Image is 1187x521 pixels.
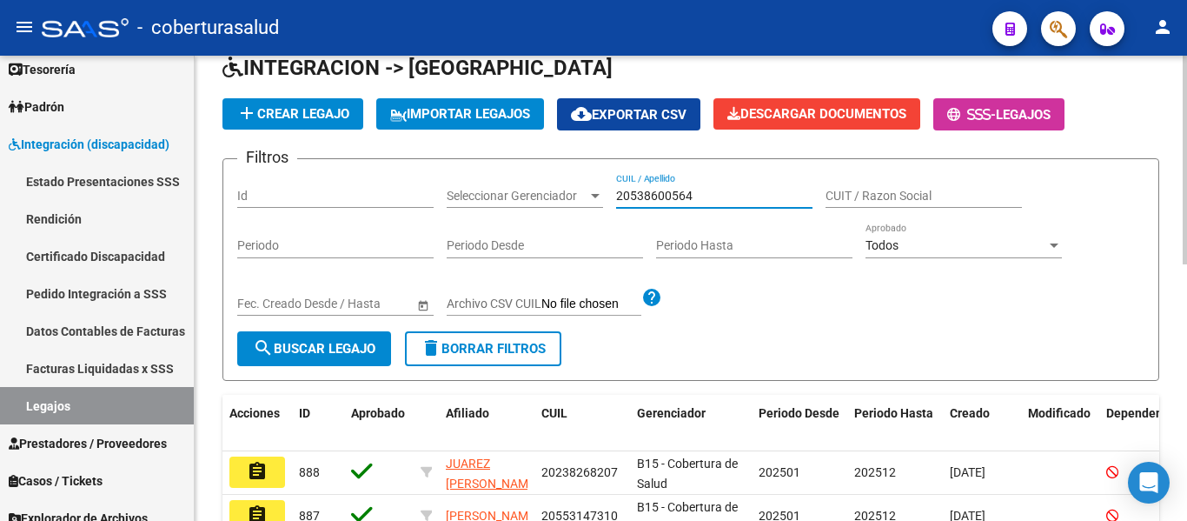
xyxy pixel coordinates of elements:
span: - coberturasalud [137,9,279,47]
span: Crear Legajo [236,106,349,122]
span: Seleccionar Gerenciador [447,189,587,204]
span: 888 [299,465,320,479]
span: CUIL [541,406,567,420]
span: Casos / Tickets [9,471,103,491]
button: Exportar CSV [557,98,700,130]
button: Crear Legajo [222,98,363,130]
span: Creado [950,406,990,420]
input: Fecha fin [315,297,401,311]
button: IMPORTAR LEGAJOS [376,98,544,130]
input: Fecha inicio [237,297,301,311]
span: ID [299,406,310,420]
mat-icon: cloud_download [571,104,592,124]
datatable-header-cell: CUIL [534,395,630,452]
span: Dependencia [1106,406,1179,420]
span: JUAREZ [PERSON_NAME] [446,457,539,491]
span: Todos [865,238,899,252]
span: Gerenciador [637,406,706,420]
div: Open Intercom Messenger [1128,462,1170,504]
span: B15 - Cobertura de Salud [637,457,738,491]
datatable-header-cell: ID [292,395,344,452]
span: Periodo Desde [759,406,839,420]
span: Integración (discapacidad) [9,135,169,154]
datatable-header-cell: Periodo Desde [752,395,847,452]
datatable-header-cell: Creado [943,395,1021,452]
span: Buscar Legajo [253,341,375,357]
span: Aprobado [351,406,405,420]
span: Descargar Documentos [727,106,906,122]
span: Modificado [1028,406,1091,420]
button: Descargar Documentos [713,98,920,130]
mat-icon: delete [421,337,441,358]
button: Open calendar [414,296,432,314]
mat-icon: search [253,337,274,358]
span: Acciones [229,406,280,420]
span: Archivo CSV CUIL [447,297,541,311]
button: Buscar Legajo [237,331,391,366]
span: Exportar CSV [571,107,686,123]
mat-icon: assignment [247,461,268,482]
mat-icon: add [236,103,257,124]
span: - [947,107,996,123]
span: Periodo Hasta [854,406,933,420]
span: Borrar Filtros [421,341,546,357]
span: Padrón [9,97,64,117]
mat-icon: menu [14,17,35,37]
datatable-header-cell: Periodo Hasta [847,395,943,452]
datatable-header-cell: Aprobado [344,395,414,452]
datatable-header-cell: Acciones [222,395,292,452]
span: 202512 [854,465,896,479]
datatable-header-cell: Afiliado [439,395,534,452]
h3: Filtros [237,145,297,170]
mat-icon: person [1152,17,1173,37]
span: [DATE] [950,465,985,479]
span: Afiliado [446,406,489,420]
span: IMPORTAR LEGAJOS [390,106,530,122]
span: 202501 [759,465,800,479]
span: 20238268207 [541,465,618,479]
button: Borrar Filtros [405,331,561,366]
button: -Legajos [933,98,1064,130]
span: Legajos [996,107,1051,123]
datatable-header-cell: Modificado [1021,395,1099,452]
span: Tesorería [9,60,76,79]
datatable-header-cell: Gerenciador [630,395,752,452]
span: Prestadores / Proveedores [9,434,167,453]
span: INTEGRACION -> [GEOGRAPHIC_DATA] [222,56,613,80]
input: Archivo CSV CUIL [541,297,641,312]
mat-icon: help [641,287,662,308]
